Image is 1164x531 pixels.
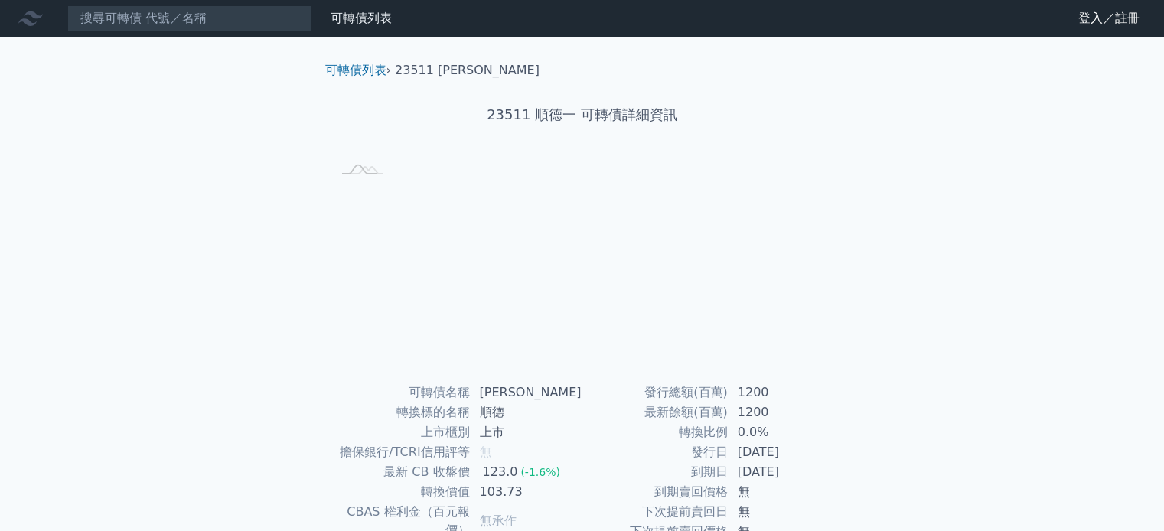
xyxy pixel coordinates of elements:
[582,422,729,442] td: 轉換比例
[729,402,833,422] td: 1200
[582,442,729,462] td: 發行日
[729,383,833,402] td: 1200
[331,402,471,422] td: 轉換標的名稱
[582,462,729,482] td: 到期日
[729,502,833,522] td: 無
[582,482,729,502] td: 到期賣回價格
[325,63,386,77] a: 可轉債列表
[480,445,492,459] span: 無
[471,402,582,422] td: 順德
[325,61,391,80] li: ›
[331,462,471,482] td: 最新 CB 收盤價
[582,383,729,402] td: 發行總額(百萬)
[471,383,582,402] td: [PERSON_NAME]
[471,482,582,502] td: 103.73
[520,466,560,478] span: (-1.6%)
[331,422,471,442] td: 上市櫃別
[729,462,833,482] td: [DATE]
[480,513,517,528] span: 無承作
[331,383,471,402] td: 可轉債名稱
[729,482,833,502] td: 無
[582,502,729,522] td: 下次提前賣回日
[480,463,521,481] div: 123.0
[729,442,833,462] td: [DATE]
[395,61,540,80] li: 23511 [PERSON_NAME]
[471,422,582,442] td: 上市
[331,482,471,502] td: 轉換價值
[582,402,729,422] td: 最新餘額(百萬)
[313,104,852,125] h1: 23511 順德一 可轉債詳細資訊
[331,442,471,462] td: 擔保銀行/TCRI信用評等
[1066,6,1152,31] a: 登入／註冊
[331,11,392,25] a: 可轉債列表
[729,422,833,442] td: 0.0%
[67,5,312,31] input: 搜尋可轉債 代號／名稱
